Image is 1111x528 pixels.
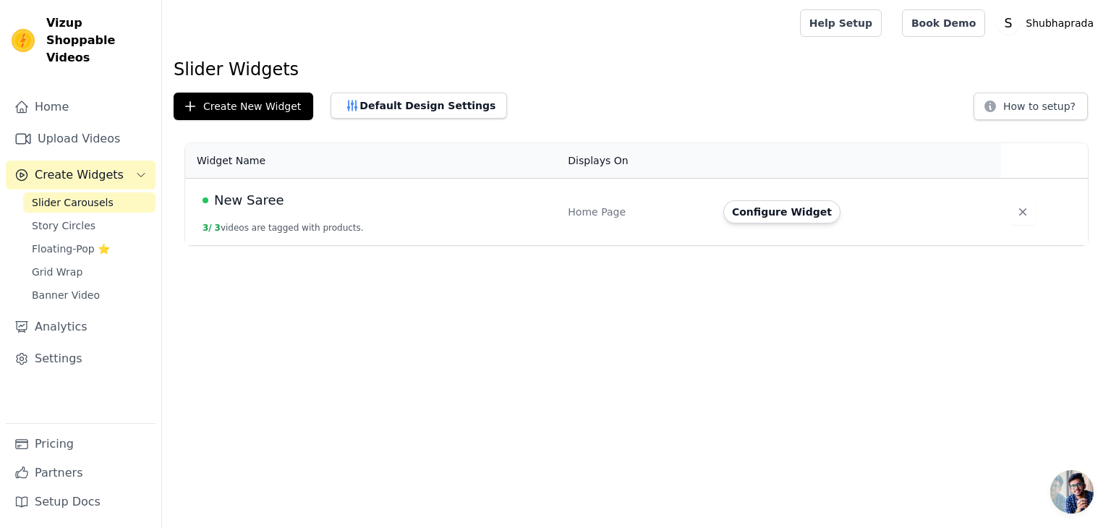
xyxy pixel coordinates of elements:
button: 3/ 3videos are tagged with products. [203,222,364,234]
a: Grid Wrap [23,262,156,282]
button: How to setup? [974,93,1088,120]
a: Settings [6,344,156,373]
th: Widget Name [185,143,559,179]
a: Banner Video [23,285,156,305]
a: Help Setup [800,9,882,37]
span: Slider Carousels [32,195,114,210]
span: Live Published [203,197,208,203]
span: Floating-Pop ⭐ [32,242,110,256]
button: S Shubhaprada [997,10,1099,36]
a: Slider Carousels [23,192,156,213]
button: Delete widget [1010,199,1036,225]
h1: Slider Widgets [174,58,1099,81]
span: New Saree [214,190,284,210]
a: Upload Videos [6,124,156,153]
a: Pricing [6,430,156,459]
img: Vizup [12,29,35,52]
div: Open chat [1050,470,1094,514]
a: Home [6,93,156,122]
a: Setup Docs [6,487,156,516]
span: Banner Video [32,288,100,302]
span: Create Widgets [35,166,124,184]
a: Floating-Pop ⭐ [23,239,156,259]
button: Create New Widget [174,93,313,120]
p: Shubhaprada [1020,10,1099,36]
button: Configure Widget [723,200,840,223]
button: Default Design Settings [331,93,507,119]
a: How to setup? [974,103,1088,116]
a: Partners [6,459,156,487]
span: Story Circles [32,218,95,233]
th: Displays On [559,143,715,179]
button: Create Widgets [6,161,156,190]
div: Home Page [568,205,706,219]
a: Book Demo [902,9,985,37]
a: Story Circles [23,216,156,236]
span: 3 [215,223,221,233]
span: Vizup Shoppable Videos [46,14,150,67]
text: S [1005,16,1013,30]
a: Analytics [6,312,156,341]
span: 3 / [203,223,212,233]
span: Grid Wrap [32,265,82,279]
